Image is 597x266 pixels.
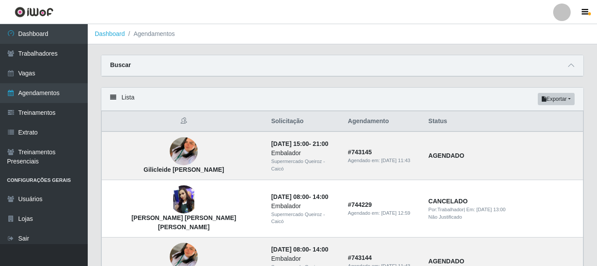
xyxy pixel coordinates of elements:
time: [DATE] 11:43 [381,158,410,163]
strong: Buscar [110,61,131,68]
strong: # 743145 [348,149,372,156]
th: Agendamento [343,111,423,132]
strong: AGENDADO [429,258,465,265]
nav: breadcrumb [88,24,597,44]
strong: [PERSON_NAME] [PERSON_NAME] [PERSON_NAME] [132,214,236,231]
div: Não Justificado [429,213,578,221]
time: [DATE] 15:00 [271,140,309,147]
div: Embalador [271,149,337,158]
time: [DATE] 08:00 [271,193,309,200]
strong: AGENDADO [429,152,465,159]
div: Embalador [271,202,337,211]
time: 14:00 [313,193,329,200]
div: Lista [101,88,583,111]
div: | Em: [429,206,578,213]
li: Agendamentos [125,29,175,39]
time: 21:00 [313,140,329,147]
time: 14:00 [313,246,329,253]
strong: Gilicleide [PERSON_NAME] [143,166,224,173]
div: Agendado em: [348,209,418,217]
strong: # 743144 [348,254,372,261]
strong: - [271,246,328,253]
img: Gilicleide Chirle de Lucena [170,127,198,177]
div: Embalador [271,254,337,263]
img: CoreUI Logo [14,7,54,18]
button: Exportar [538,93,575,105]
div: Agendado em: [348,157,418,164]
div: Supermercado Queiroz - Caicó [271,211,337,226]
a: Dashboard [95,30,125,37]
img: Fernanda Samara de Oliveira Silva [170,185,198,213]
strong: - [271,193,328,200]
span: Por: Trabalhador [429,207,464,212]
strong: - [271,140,328,147]
div: Supermercado Queiroz - Caicó [271,158,337,173]
th: Solicitação [266,111,343,132]
strong: CANCELADO [429,198,468,205]
time: [DATE] 13:00 [476,207,505,212]
time: [DATE] 08:00 [271,246,309,253]
th: Status [423,111,583,132]
time: [DATE] 12:59 [381,210,410,216]
strong: # 744229 [348,201,372,208]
